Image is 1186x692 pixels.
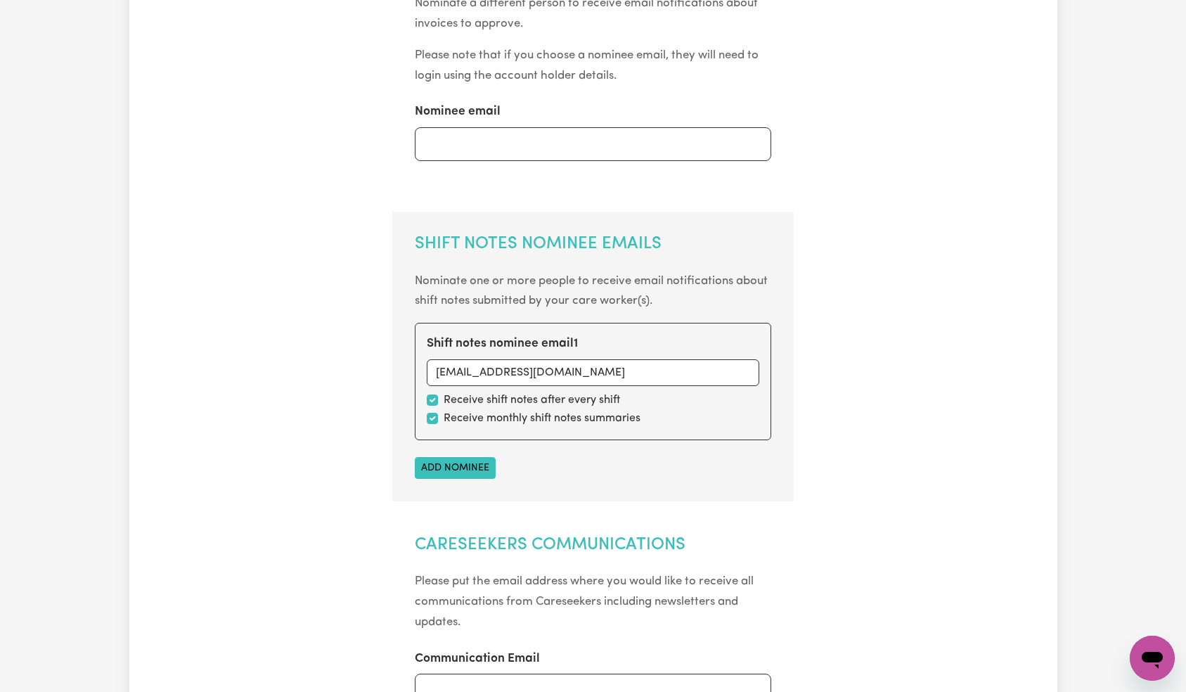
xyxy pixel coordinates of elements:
iframe: Button to launch messaging window [1130,636,1175,681]
small: Please put the email address where you would like to receive all communications from Careseekers ... [415,575,754,628]
small: Please note that if you choose a nominee email, they will need to login using the account holder ... [415,49,759,82]
small: Nominate one or more people to receive email notifications about shift notes submitted by your ca... [415,275,768,307]
button: Add nominee [415,457,496,479]
label: Shift notes nominee email 1 [427,335,578,353]
label: Nominee email [415,103,501,121]
label: Receive monthly shift notes summaries [444,410,640,427]
label: Communication Email [415,650,540,668]
h2: Careseekers Communications [415,535,771,556]
h2: Shift Notes Nominee Emails [415,234,771,255]
label: Receive shift notes after every shift [444,392,620,409]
